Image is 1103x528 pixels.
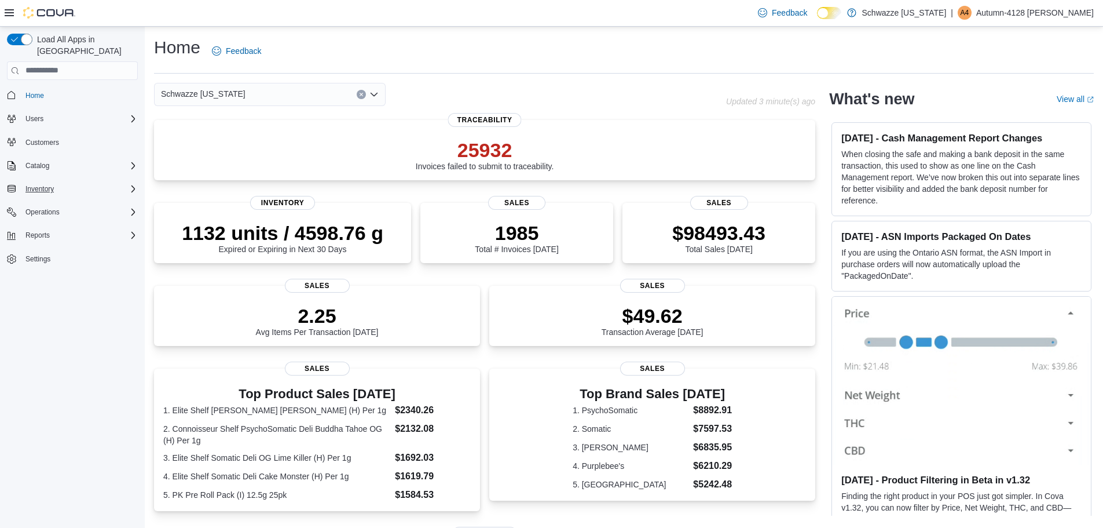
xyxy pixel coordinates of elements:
[21,252,55,266] a: Settings
[2,158,142,174] button: Catalog
[448,113,522,127] span: Traceability
[21,159,138,173] span: Catalog
[416,139,554,171] div: Invoices failed to submit to traceability.
[256,304,379,327] p: 2.25
[256,304,379,337] div: Avg Items Per Transaction [DATE]
[25,138,59,147] span: Customers
[25,207,60,217] span: Operations
[395,422,471,436] dd: $2132.08
[817,7,841,19] input: Dark Mode
[488,196,546,210] span: Sales
[395,403,471,417] dd: $2340.26
[416,139,554,162] p: 25932
[841,148,1082,206] p: When closing the safe and making a bank deposit in the same transaction, this used to show as one...
[163,387,471,401] h3: Top Product Sales [DATE]
[772,7,807,19] span: Feedback
[21,135,138,150] span: Customers
[395,488,471,502] dd: $1584.53
[163,405,390,416] dt: 1. Elite Shelf [PERSON_NAME] [PERSON_NAME] (H) Per 1g
[161,87,245,101] span: Schwazze [US_STATE]
[163,471,390,482] dt: 4. Elite Shelf Somatic Deli Cake Monster (H) Per 1g
[2,87,142,104] button: Home
[958,6,972,20] div: Autumn-4128 Mares
[163,489,390,501] dt: 5. PK Pre Roll Pack (I) 12.5g 25pk
[25,91,44,100] span: Home
[2,204,142,220] button: Operations
[395,451,471,465] dd: $1692.03
[602,304,703,337] div: Transaction Average [DATE]
[21,88,138,103] span: Home
[207,39,266,63] a: Feedback
[285,279,350,293] span: Sales
[829,90,914,108] h2: What's new
[693,459,732,473] dd: $6210.29
[32,34,138,57] span: Load All Apps in [GEOGRAPHIC_DATA]
[1087,96,1094,103] svg: External link
[2,181,142,197] button: Inventory
[226,45,261,57] span: Feedback
[672,221,765,254] div: Total Sales [DATE]
[357,90,366,99] button: Clear input
[23,7,75,19] img: Cova
[21,159,54,173] button: Catalog
[21,112,48,126] button: Users
[951,6,953,20] p: |
[1057,94,1094,104] a: View allExternal link
[2,111,142,127] button: Users
[475,221,558,254] div: Total # Invoices [DATE]
[2,227,142,243] button: Reports
[182,221,383,254] div: Expired or Expiring in Next 30 Days
[573,387,732,401] h3: Top Brand Sales [DATE]
[817,19,818,20] span: Dark Mode
[163,423,390,446] dt: 2. Connoisseur Shelf PsychoSomatic Deli Buddha Tahoe OG (H) Per 1g
[573,442,688,453] dt: 3. [PERSON_NAME]
[693,403,732,417] dd: $8892.91
[726,97,815,106] p: Updated 3 minute(s) ago
[620,279,685,293] span: Sales
[693,440,732,454] dd: $6835.95
[395,469,471,483] dd: $1619.79
[21,205,64,219] button: Operations
[163,452,390,464] dt: 3. Elite Shelf Somatic Deli OG Lime Killer (H) Per 1g
[182,221,383,245] p: 1132 units / 4598.76 g
[21,252,138,266] span: Settings
[154,36,200,59] h1: Home
[21,228,54,242] button: Reports
[753,1,812,24] a: Feedback
[672,221,765,245] p: $98493.43
[573,479,688,490] dt: 5. [GEOGRAPHIC_DATA]
[961,6,969,20] span: A4
[976,6,1094,20] p: Autumn-4128 [PERSON_NAME]
[475,221,558,245] p: 1985
[841,231,1082,242] h3: [DATE] - ASN Imports Packaged On Dates
[369,90,379,99] button: Open list of options
[7,82,138,298] nav: Complex example
[841,474,1082,486] h3: [DATE] - Product Filtering in Beta in v1.32
[573,423,688,435] dt: 2. Somatic
[21,112,138,126] span: Users
[573,405,688,416] dt: 1. PsychoSomatic
[693,422,732,436] dd: $7597.53
[2,250,142,267] button: Settings
[21,89,49,103] a: Home
[25,184,54,194] span: Inventory
[620,362,685,376] span: Sales
[573,460,688,472] dt: 4. Purplebee's
[25,231,50,240] span: Reports
[2,134,142,151] button: Customers
[841,132,1082,144] h3: [DATE] - Cash Management Report Changes
[285,362,350,376] span: Sales
[25,254,50,264] span: Settings
[25,114,43,123] span: Users
[693,478,732,491] dd: $5242.48
[690,196,748,210] span: Sales
[862,6,947,20] p: Schwazze [US_STATE]
[21,182,138,196] span: Inventory
[602,304,703,327] p: $49.62
[21,228,138,242] span: Reports
[21,136,64,150] a: Customers
[21,182,58,196] button: Inventory
[841,247,1082,282] p: If you are using the Ontario ASN format, the ASN Import in purchase orders will now automatically...
[25,161,49,170] span: Catalog
[250,196,315,210] span: Inventory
